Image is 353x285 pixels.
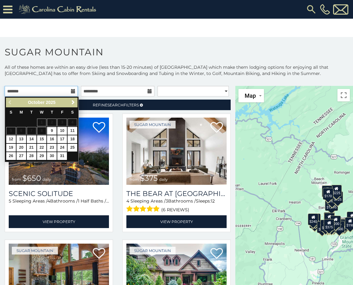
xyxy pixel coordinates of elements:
[22,174,41,183] span: $650
[6,152,16,160] a: 26
[159,177,168,182] span: daily
[46,100,55,105] span: 2025
[5,100,231,110] a: RefineSearchFilters
[126,189,227,198] h3: The Bear At Sugar Mountain
[47,127,57,135] a: 9
[9,198,109,214] div: Sleeping Areas / Bathrooms / Sleeps:
[126,198,227,214] div: Sleeping Areas / Bathrooms / Sleeps:
[166,198,168,204] span: 3
[16,135,26,143] a: 13
[71,100,76,105] span: Next
[42,177,51,182] span: daily
[68,135,77,143] a: 18
[308,213,318,225] div: $240
[211,198,215,204] span: 12
[323,188,333,199] div: $170
[9,189,109,198] a: Scenic Solitude
[57,144,67,152] a: 24
[27,135,36,143] a: 14
[107,103,124,107] span: Search
[37,144,47,152] a: 22
[334,221,345,233] div: $500
[327,193,337,204] div: $350
[47,152,57,160] a: 30
[129,247,176,255] a: Sugar Mountain
[20,110,23,114] span: Monday
[126,118,227,185] a: The Bear At Sugar Mountain from $375 daily
[28,100,45,105] span: October
[30,110,33,114] span: Tuesday
[126,189,227,198] a: The Bear At [GEOGRAPHIC_DATA]
[12,177,21,182] span: from
[325,199,338,211] div: $1,095
[332,191,343,203] div: $125
[306,4,317,15] img: search-regular.svg
[57,135,67,143] a: 17
[47,198,50,204] span: 4
[126,198,129,204] span: 4
[47,135,57,143] a: 16
[324,212,334,224] div: $190
[129,121,176,128] a: Sugar Mountain
[337,89,350,101] button: Toggle fullscreen view
[126,118,227,185] img: The Bear At Sugar Mountain
[93,247,105,260] a: Add to favorites
[140,174,158,183] span: $375
[317,221,327,233] div: $650
[326,220,337,232] div: $350
[10,110,12,114] span: Sunday
[40,110,44,114] span: Wednesday
[129,177,139,182] span: from
[245,92,256,99] span: Map
[320,219,331,231] div: $375
[16,144,26,152] a: 20
[9,215,109,228] a: View Property
[57,127,67,135] a: 10
[47,144,57,152] a: 23
[126,215,227,228] a: View Property
[309,216,320,228] div: $355
[16,3,101,16] img: Khaki-logo.png
[27,144,36,152] a: 21
[93,103,139,107] span: Refine Filters
[12,247,58,255] a: Sugar Mountain
[324,213,335,224] div: $300
[37,135,47,143] a: 15
[37,152,47,160] a: 29
[71,110,74,114] span: Saturday
[6,144,16,152] a: 19
[331,185,342,197] div: $225
[324,219,334,231] div: $375
[339,219,350,231] div: $345
[78,198,109,204] span: 1 Half Baths /
[238,89,264,102] button: Change map style
[68,127,77,135] a: 11
[16,152,26,160] a: 27
[61,110,64,114] span: Friday
[9,198,11,204] span: 5
[161,206,189,214] span: (6 reviews)
[68,144,77,152] a: 25
[318,4,332,15] a: [PHONE_NUMBER]
[69,99,77,106] a: Next
[51,110,53,114] span: Thursday
[322,185,332,197] div: $240
[210,121,223,134] a: Add to favorites
[27,152,36,160] a: 28
[6,135,16,143] a: 12
[330,216,341,227] div: $200
[337,219,348,231] div: $195
[210,247,223,260] a: Add to favorites
[57,152,67,160] a: 31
